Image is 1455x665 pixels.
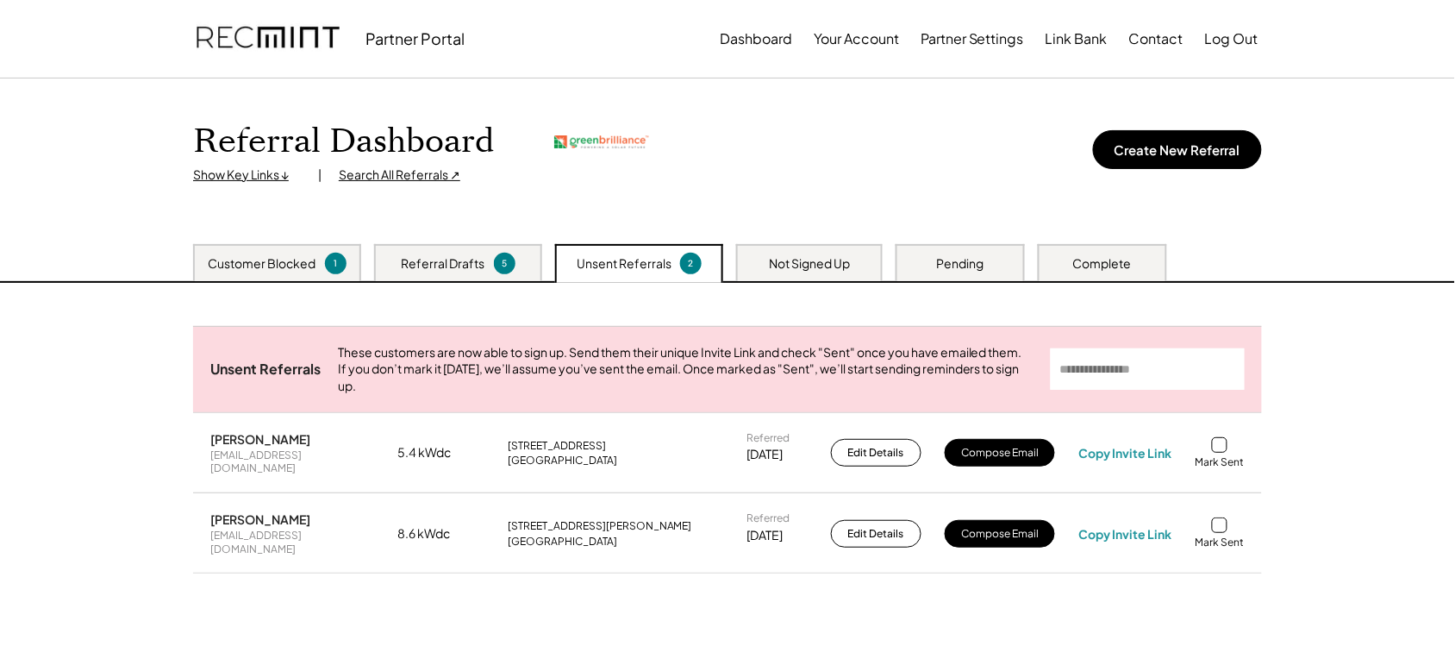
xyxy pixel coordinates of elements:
[197,9,340,68] img: recmint-logotype%403x.png
[209,255,316,273] div: Customer Blocked
[66,102,154,113] div: Domain Overview
[746,527,783,544] div: [DATE]
[1129,22,1183,56] button: Contact
[328,257,344,270] div: 1
[1079,445,1172,461] div: Copy Invite Link
[683,257,699,270] div: 2
[945,439,1055,467] button: Compose Email
[193,166,301,184] div: Show Key Links ↓
[496,257,513,270] div: 5
[1205,22,1258,56] button: Log Out
[508,519,692,533] div: [STREET_ADDRESS][PERSON_NAME]
[28,45,41,59] img: website_grey.svg
[338,344,1033,395] div: These customers are now able to sign up. Send them their unique Invite Link and check "Sent" once...
[210,529,374,555] div: [EMAIL_ADDRESS][DOMAIN_NAME]
[48,28,84,41] div: v 4.0.25
[190,102,290,113] div: Keywords by Traffic
[746,431,790,445] div: Referred
[831,520,921,548] button: Edit Details
[937,255,984,273] div: Pending
[746,446,783,463] div: [DATE]
[577,255,671,273] div: Unsent Referrals
[210,361,321,379] div: Unsent Referrals
[1196,455,1245,469] div: Mark Sent
[720,22,792,56] button: Dashboard
[210,511,310,527] div: [PERSON_NAME]
[945,520,1055,548] button: Compose Email
[339,166,460,184] div: Search All Referrals ↗
[508,535,617,549] div: [GEOGRAPHIC_DATA]
[397,525,484,543] div: 8.6 kWdc
[210,431,310,447] div: [PERSON_NAME]
[1093,130,1262,169] button: Create New Referral
[508,454,617,467] div: [GEOGRAPHIC_DATA]
[210,449,374,475] div: [EMAIL_ADDRESS][DOMAIN_NAME]
[814,22,899,56] button: Your Account
[172,100,185,114] img: tab_keywords_by_traffic_grey.svg
[45,45,190,59] div: Domain: [DOMAIN_NAME]
[746,511,790,525] div: Referred
[397,444,484,461] div: 5.4 kWdc
[1196,536,1245,549] div: Mark Sent
[508,439,606,453] div: [STREET_ADDRESS]
[28,28,41,41] img: logo_orange.svg
[921,22,1024,56] button: Partner Settings
[554,135,649,148] img: greenbrilliance.png
[1073,255,1132,273] div: Complete
[831,439,921,467] button: Edit Details
[402,255,485,273] div: Referral Drafts
[193,122,494,162] h1: Referral Dashboard
[47,100,60,114] img: tab_domain_overview_orange.svg
[769,255,850,273] div: Not Signed Up
[318,166,322,184] div: |
[1079,526,1172,542] div: Copy Invite Link
[365,28,465,48] div: Partner Portal
[1046,22,1108,56] button: Link Bank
